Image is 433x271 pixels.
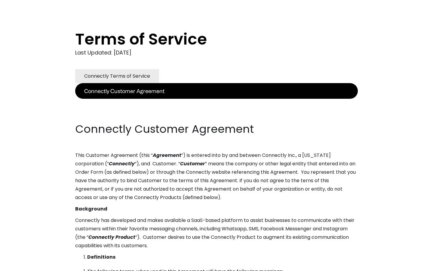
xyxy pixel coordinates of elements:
[12,260,36,269] ul: Language list
[109,160,135,167] em: Connectly
[75,99,358,107] p: ‍
[88,234,135,241] em: Connectly Product
[75,122,358,137] h2: Connectly Customer Agreement
[75,205,107,212] strong: Background
[180,160,205,167] em: Customer
[75,48,358,57] div: Last Updated: [DATE]
[75,216,358,250] p: Connectly has developed and makes available a SaaS-based platform to assist businesses to communi...
[87,254,115,260] strong: Definitions
[75,110,358,119] p: ‍
[153,152,181,159] em: Agreement
[6,260,36,269] aside: Language selected: English
[84,72,150,80] div: Connectly Terms of Service
[75,30,334,48] h1: Terms of Service
[75,151,358,202] p: This Customer Agreement (this “ ”) is entered into by and between Connectly Inc., a [US_STATE] co...
[84,87,164,95] div: Connectly Customer Agreement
